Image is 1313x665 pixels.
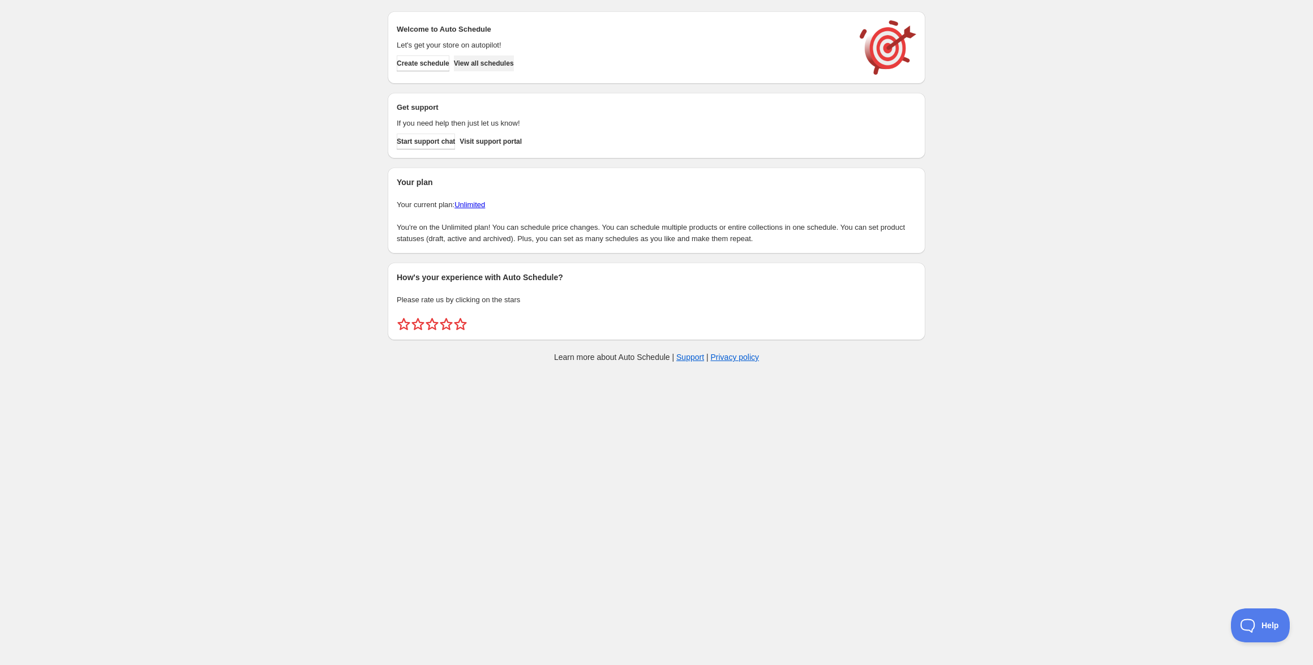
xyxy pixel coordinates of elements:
button: View all schedules [454,55,514,71]
a: Unlimited [454,200,485,209]
a: Privacy policy [711,353,760,362]
h2: How's your experience with Auto Schedule? [397,272,916,283]
h2: Welcome to Auto Schedule [397,24,848,35]
p: Your current plan: [397,199,916,211]
a: Start support chat [397,134,455,149]
p: If you need help then just let us know! [397,118,848,129]
span: Visit support portal [460,137,522,146]
iframe: Toggle Customer Support [1231,608,1290,642]
span: Start support chat [397,137,455,146]
span: View all schedules [454,59,514,68]
p: Learn more about Auto Schedule | | [554,351,759,363]
h2: Get support [397,102,848,113]
a: Visit support portal [460,134,522,149]
button: Create schedule [397,55,449,71]
a: Support [676,353,704,362]
span: Create schedule [397,59,449,68]
p: Let's get your store on autopilot! [397,40,848,51]
p: You're on the Unlimited plan! You can schedule price changes. You can schedule multiple products ... [397,222,916,244]
p: Please rate us by clicking on the stars [397,294,916,306]
h2: Your plan [397,177,916,188]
